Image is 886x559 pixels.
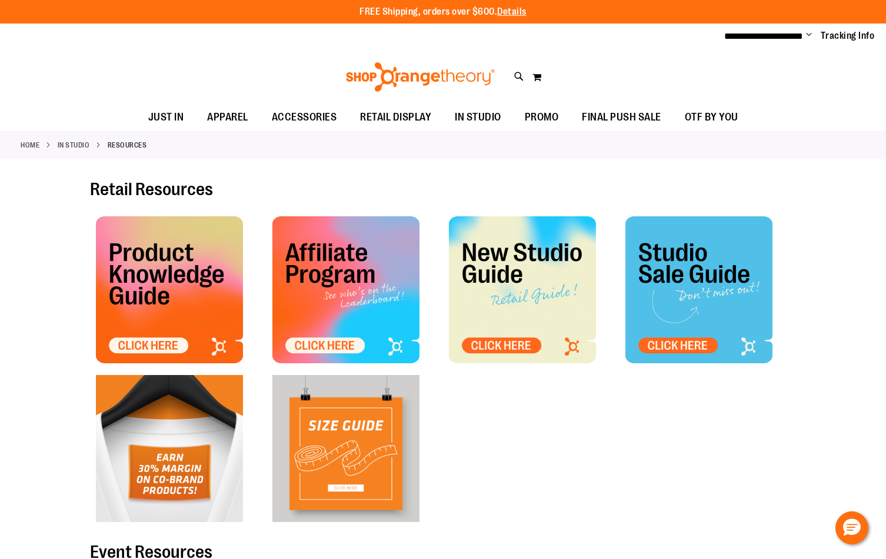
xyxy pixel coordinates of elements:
[497,6,527,17] a: Details
[260,104,349,131] a: ACCESSORIES
[673,104,750,131] a: OTF BY YOU
[582,104,661,130] span: FINAL PUSH SALE
[344,62,497,92] img: Shop Orangetheory
[96,375,243,522] img: OTF Tile - Co Brand Marketing
[136,104,196,131] a: JUST IN
[821,29,875,42] a: Tracking Info
[570,104,673,131] a: FINAL PUSH SALE
[360,104,431,130] span: RETAIL DISPLAY
[148,104,184,130] span: JUST IN
[207,104,248,130] span: APPAREL
[58,140,90,150] a: IN STUDIO
[806,30,812,42] button: Account menu
[272,216,419,363] img: OTF Affiliate Tile
[359,5,527,19] p: FREE Shipping, orders over $600.
[455,104,501,130] span: IN STUDIO
[513,104,571,131] a: PROMO
[625,216,772,363] img: OTF - Studio Sale Tile
[443,104,513,130] a: IN STUDIO
[21,140,39,150] a: Home
[525,104,559,130] span: PROMO
[835,511,868,544] button: Hello, have a question? Let’s chat.
[685,104,738,130] span: OTF BY YOU
[195,104,260,131] a: APPAREL
[348,104,443,131] a: RETAIL DISPLAY
[108,140,147,150] strong: Resources
[272,104,337,130] span: ACCESSORIES
[90,180,796,199] h2: Retail Resources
